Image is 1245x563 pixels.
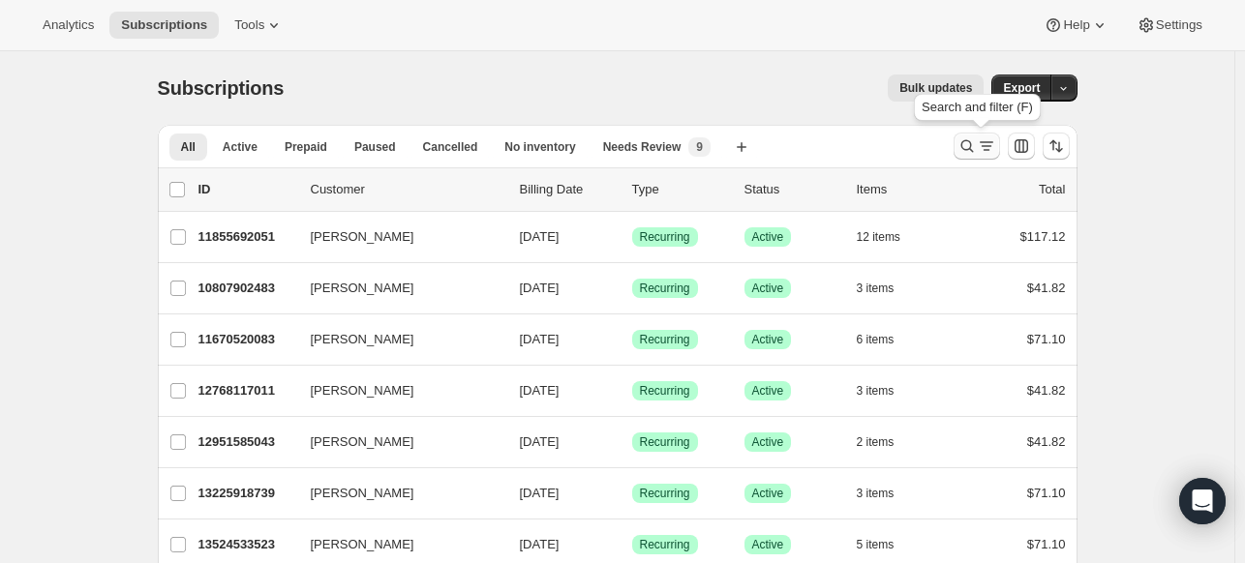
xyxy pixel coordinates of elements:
span: Subscriptions [158,77,285,99]
span: 12 items [857,229,900,245]
span: Recurring [640,281,690,296]
p: 13524533523 [198,535,295,554]
span: $41.82 [1027,383,1066,398]
span: Tools [234,17,264,33]
span: Settings [1156,17,1202,33]
div: 12768117011[PERSON_NAME][DATE]SuccessRecurringSuccessActive3 items$41.82 [198,377,1066,404]
button: [PERSON_NAME] [299,222,493,252]
span: Recurring [640,486,690,501]
span: [PERSON_NAME] [311,227,414,247]
span: $41.82 [1027,434,1066,449]
div: 11670520083[PERSON_NAME][DATE]SuccessRecurringSuccessActive6 items$71.10 [198,326,1066,353]
span: Active [752,486,784,501]
div: 11855692051[PERSON_NAME][DATE]SuccessRecurringSuccessActive12 items$117.12 [198,223,1066,251]
button: Bulk updates [888,74,984,102]
button: Sort the results [1043,133,1070,160]
button: 5 items [857,531,916,558]
span: Subscriptions [121,17,207,33]
span: Help [1063,17,1089,33]
p: 10807902483 [198,279,295,298]
p: 11670520083 [198,330,295,349]
button: Tools [223,12,295,39]
span: Recurring [640,537,690,552]
button: 3 items [857,377,916,404]
span: Needs Review [603,139,682,155]
span: Cancelled [423,139,478,155]
p: Status [744,180,841,199]
span: Paused [354,139,396,155]
button: Subscriptions [109,12,219,39]
p: Total [1039,180,1065,199]
span: [PERSON_NAME] [311,330,414,349]
span: 3 items [857,383,895,399]
span: Active [752,332,784,347]
p: 12951585043 [198,432,295,452]
button: Analytics [31,12,106,39]
span: Recurring [640,332,690,347]
div: 12951585043[PERSON_NAME][DATE]SuccessRecurringSuccessActive2 items$41.82 [198,429,1066,456]
button: Create new view [726,133,757,161]
span: Analytics [43,17,94,33]
button: [PERSON_NAME] [299,324,493,355]
p: 11855692051 [198,227,295,247]
span: Active [752,281,784,296]
span: 9 [696,139,703,155]
div: Open Intercom Messenger [1179,478,1226,524]
p: ID [198,180,295,199]
span: 5 items [857,537,895,552]
div: Items [857,180,954,199]
p: 12768117011 [198,381,295,400]
span: [DATE] [520,486,560,500]
button: [PERSON_NAME] [299,529,493,560]
span: Export [1003,80,1040,96]
p: Customer [311,180,504,199]
button: Settings [1125,12,1214,39]
div: Type [632,180,729,199]
span: $71.10 [1027,486,1066,500]
span: Active [752,383,784,399]
span: [DATE] [520,332,560,346]
button: Export [991,74,1051,102]
button: 3 items [857,275,916,302]
span: $41.82 [1027,281,1066,295]
div: 10807902483[PERSON_NAME][DATE]SuccessRecurringSuccessActive3 items$41.82 [198,275,1066,302]
p: 13225918739 [198,484,295,503]
button: Help [1032,12,1120,39]
span: [DATE] [520,537,560,551]
button: 2 items [857,429,916,456]
span: [PERSON_NAME] [311,432,414,452]
span: Active [752,434,784,450]
span: 3 items [857,281,895,296]
span: [DATE] [520,229,560,244]
span: Prepaid [285,139,327,155]
span: 6 items [857,332,895,347]
span: [PERSON_NAME] [311,484,414,503]
span: Bulk updates [899,80,972,96]
button: 3 items [857,480,916,507]
button: [PERSON_NAME] [299,273,493,304]
button: 6 items [857,326,916,353]
span: Recurring [640,229,690,245]
span: [DATE] [520,434,560,449]
span: $71.10 [1027,332,1066,346]
span: [PERSON_NAME] [311,279,414,298]
span: Recurring [640,434,690,450]
div: IDCustomerBilling DateTypeStatusItemsTotal [198,180,1066,199]
button: [PERSON_NAME] [299,375,493,406]
span: [PERSON_NAME] [311,535,414,554]
button: 12 items [857,223,922,251]
span: Active [223,139,258,155]
span: Recurring [640,383,690,399]
span: Active [752,229,784,245]
button: [PERSON_NAME] [299,478,493,509]
span: [PERSON_NAME] [311,381,414,400]
span: No inventory [504,139,575,155]
span: All [181,139,196,155]
span: 2 items [857,434,895,450]
button: Search and filter results [954,133,1000,160]
span: 3 items [857,486,895,501]
p: Billing Date [520,180,617,199]
span: $117.12 [1020,229,1066,244]
span: [DATE] [520,383,560,398]
span: $71.10 [1027,537,1066,551]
